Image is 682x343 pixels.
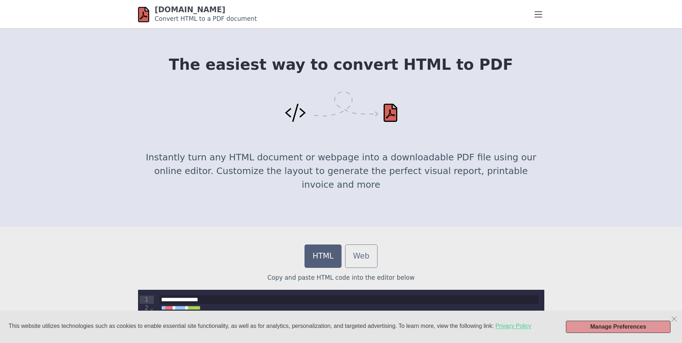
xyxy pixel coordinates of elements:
[139,296,150,304] div: 1
[285,91,397,122] img: Convert HTML to PDF
[138,6,150,23] img: html-pdf.net
[138,151,544,191] p: Instantly turn any HTML document or webpage into a downloadable PDF file using our online editor....
[139,304,150,312] div: 2
[138,273,544,282] p: Copy and paste HTML code into the editor below
[138,56,544,73] h1: The easiest way to convert HTML to PDF
[155,15,257,22] small: Convert HTML to a PDF document
[305,244,341,268] a: HTML
[9,323,495,329] span: This website utilizes technologies such as cookies to enable essential site functionality, as wel...
[566,321,670,333] button: Manage Preferences
[155,5,225,14] a: [DOMAIN_NAME]
[345,244,377,268] a: Web
[150,304,154,311] span: Fold line
[495,323,531,330] a: Privacy Policy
